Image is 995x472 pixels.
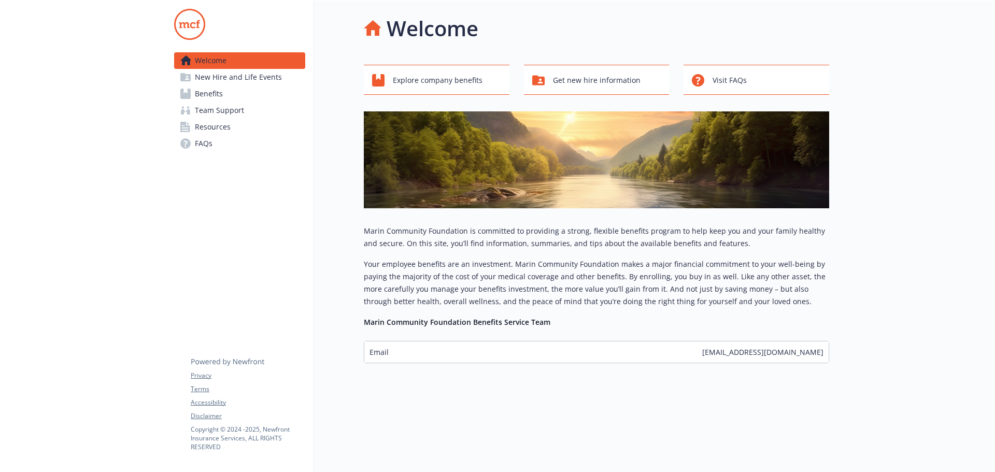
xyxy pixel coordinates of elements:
[684,65,829,95] button: Visit FAQs
[174,135,305,152] a: FAQs
[702,347,823,357] span: [EMAIL_ADDRESS][DOMAIN_NAME]
[393,70,482,90] span: Explore company benefits
[191,384,305,394] a: Terms
[364,225,829,250] p: Marin Community Foundation is committed to providing a strong, flexible benefits program to help ...
[191,371,305,380] a: Privacy
[195,135,212,152] span: FAQs
[369,347,389,357] span: Email
[195,119,231,135] span: Resources
[174,85,305,102] a: Benefits
[191,411,305,421] a: Disclaimer
[524,65,670,95] button: Get new hire information
[195,85,223,102] span: Benefits
[364,111,829,208] img: overview page banner
[364,258,829,308] p: Your employee benefits are an investment. Marin Community Foundation makes a major financial comm...
[713,70,747,90] span: Visit FAQs
[195,52,226,69] span: Welcome
[191,398,305,407] a: Accessibility
[174,119,305,135] a: Resources
[195,69,282,85] span: New Hire and Life Events
[195,102,244,119] span: Team Support
[387,13,478,44] h1: Welcome
[174,102,305,119] a: Team Support
[174,69,305,85] a: New Hire and Life Events
[174,52,305,69] a: Welcome
[364,317,550,327] strong: Marin Community Foundation Benefits Service Team
[364,65,509,95] button: Explore company benefits
[553,70,641,90] span: Get new hire information
[191,425,305,451] p: Copyright © 2024 - 2025 , Newfront Insurance Services, ALL RIGHTS RESERVED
